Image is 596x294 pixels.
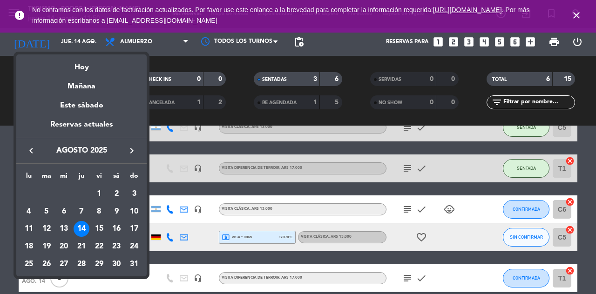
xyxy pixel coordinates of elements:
[56,204,72,220] div: 6
[55,238,73,255] td: 20 de agosto de 2025
[21,239,37,254] div: 18
[74,256,89,272] div: 28
[39,204,54,220] div: 5
[74,221,89,237] div: 14
[108,256,124,272] div: 30
[21,221,37,237] div: 11
[74,204,89,220] div: 7
[39,256,54,272] div: 26
[108,255,126,273] td: 30 de agosto de 2025
[90,185,108,203] td: 1 de agosto de 2025
[38,238,55,255] td: 19 de agosto de 2025
[56,239,72,254] div: 20
[20,220,38,238] td: 11 de agosto de 2025
[55,255,73,273] td: 27 de agosto de 2025
[91,221,107,237] div: 15
[55,220,73,238] td: 13 de agosto de 2025
[73,255,90,273] td: 28 de agosto de 2025
[40,145,123,157] span: agosto 2025
[126,145,137,156] i: keyboard_arrow_right
[90,203,108,220] td: 8 de agosto de 2025
[26,145,37,156] i: keyboard_arrow_left
[20,185,90,203] td: AGO.
[56,221,72,237] div: 13
[16,54,147,73] div: Hoy
[91,186,107,202] div: 1
[126,256,142,272] div: 31
[108,204,124,220] div: 9
[126,221,142,237] div: 17
[38,220,55,238] td: 12 de agosto de 2025
[108,220,126,238] td: 16 de agosto de 2025
[108,203,126,220] td: 9 de agosto de 2025
[90,255,108,273] td: 29 de agosto de 2025
[123,145,140,157] button: keyboard_arrow_right
[55,171,73,185] th: miércoles
[23,145,40,157] button: keyboard_arrow_left
[90,238,108,255] td: 22 de agosto de 2025
[91,204,107,220] div: 8
[39,221,54,237] div: 12
[21,256,37,272] div: 25
[16,73,147,93] div: Mañana
[108,171,126,185] th: sábado
[73,238,90,255] td: 21 de agosto de 2025
[125,171,143,185] th: domingo
[73,220,90,238] td: 14 de agosto de 2025
[20,238,38,255] td: 18 de agosto de 2025
[74,239,89,254] div: 21
[91,256,107,272] div: 29
[73,203,90,220] td: 7 de agosto de 2025
[108,221,124,237] div: 16
[39,239,54,254] div: 19
[20,171,38,185] th: lunes
[55,203,73,220] td: 6 de agosto de 2025
[108,185,126,203] td: 2 de agosto de 2025
[90,171,108,185] th: viernes
[125,255,143,273] td: 31 de agosto de 2025
[20,255,38,273] td: 25 de agosto de 2025
[91,239,107,254] div: 22
[108,238,126,255] td: 23 de agosto de 2025
[16,119,147,138] div: Reservas actuales
[126,186,142,202] div: 3
[16,93,147,119] div: Este sábado
[38,171,55,185] th: martes
[125,203,143,220] td: 10 de agosto de 2025
[56,256,72,272] div: 27
[125,185,143,203] td: 3 de agosto de 2025
[20,203,38,220] td: 4 de agosto de 2025
[126,239,142,254] div: 24
[108,186,124,202] div: 2
[21,204,37,220] div: 4
[38,255,55,273] td: 26 de agosto de 2025
[38,203,55,220] td: 5 de agosto de 2025
[125,238,143,255] td: 24 de agosto de 2025
[90,220,108,238] td: 15 de agosto de 2025
[125,220,143,238] td: 17 de agosto de 2025
[126,204,142,220] div: 10
[73,171,90,185] th: jueves
[108,239,124,254] div: 23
